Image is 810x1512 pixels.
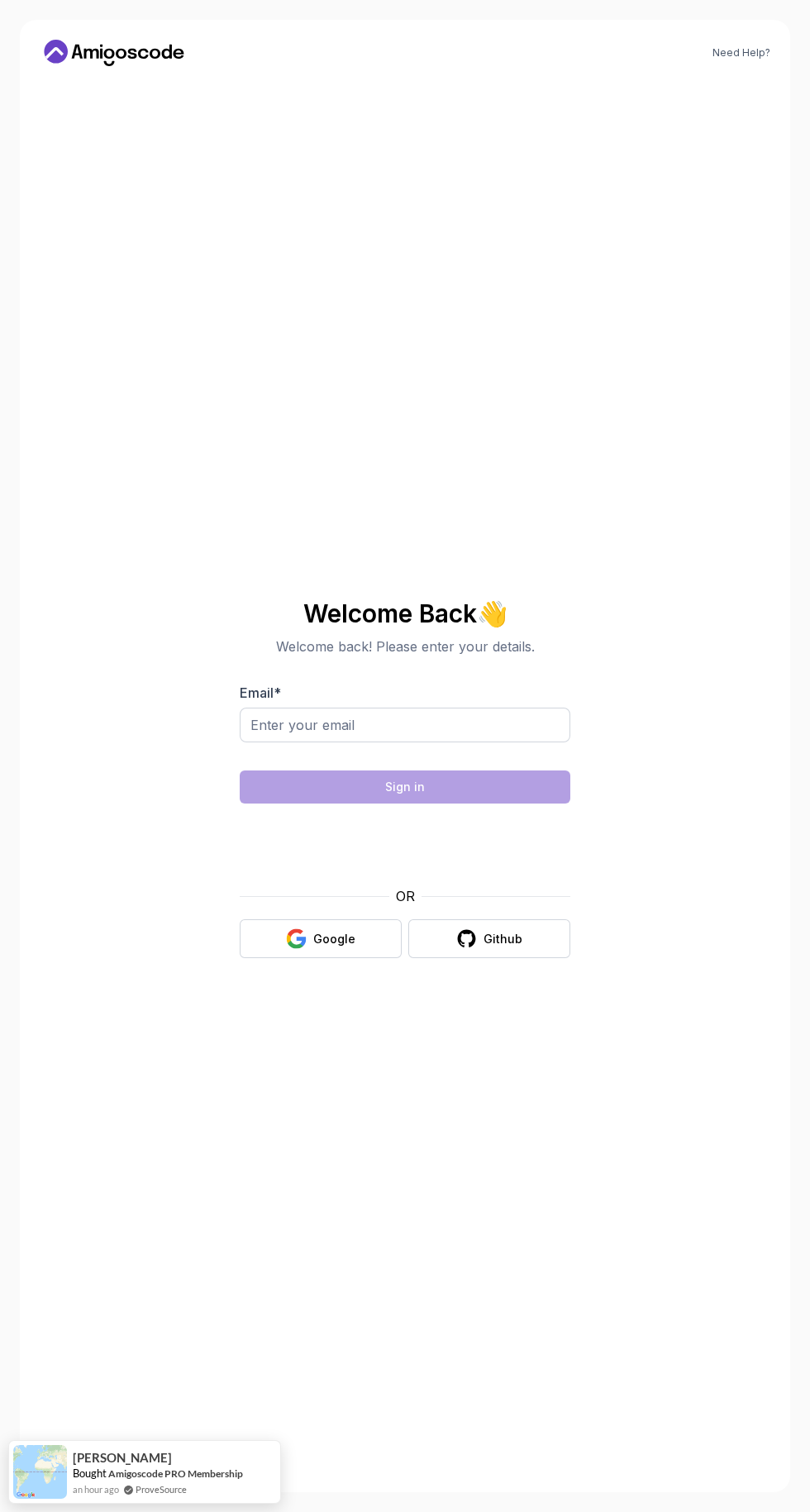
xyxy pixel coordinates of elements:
[240,770,570,804] button: Sign in
[385,779,425,795] div: Sign in
[108,1467,243,1480] a: Amigoscode PRO Membership
[240,919,402,958] button: Google
[484,931,522,947] div: Github
[396,886,415,906] p: OR
[408,919,570,958] button: Github
[73,1467,107,1480] span: Bought
[240,708,570,742] input: Enter your email
[73,1451,172,1465] span: [PERSON_NAME]
[240,684,281,701] label: Email *
[280,813,530,876] iframe: Widget containing checkbox for hCaptcha security challenge
[476,600,507,627] span: 👋
[136,1482,187,1496] a: ProveSource
[73,1482,119,1496] span: an hour ago
[313,931,355,947] div: Google
[40,40,188,66] a: Home link
[240,600,570,627] h2: Welcome Back
[13,1445,67,1499] img: provesource social proof notification image
[240,637,570,656] p: Welcome back! Please enter your details.
[712,46,770,60] a: Need Help?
